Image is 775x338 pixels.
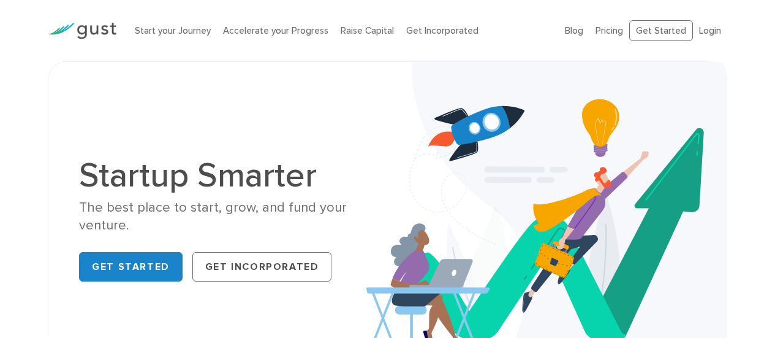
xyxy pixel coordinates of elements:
div: The best place to start, grow, and fund your venture. [79,199,378,235]
a: Get Started [79,252,183,282]
a: Blog [565,25,583,36]
img: Gust Logo [48,23,116,39]
a: Login [699,25,721,36]
a: Get Started [629,20,693,42]
a: Get Incorporated [406,25,478,36]
h1: Startup Smarter [79,158,378,193]
a: Get Incorporated [192,252,332,282]
a: Pricing [595,25,623,36]
a: Accelerate your Progress [223,25,328,36]
a: Start your Journey [135,25,211,36]
a: Raise Capital [341,25,394,36]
